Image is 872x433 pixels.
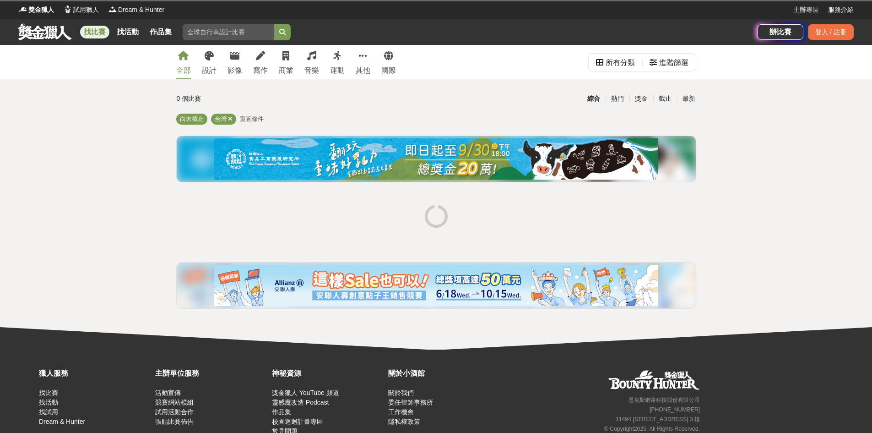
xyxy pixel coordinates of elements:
a: 委任律師事務所 [388,399,433,406]
span: 台灣 [215,115,227,122]
a: 作品集 [272,408,291,416]
a: Logo試用獵人 [63,5,99,15]
a: 影像 [227,45,242,79]
a: 找活動 [39,399,58,406]
a: 商業 [279,45,293,79]
div: 0 個比賽 [177,91,349,107]
div: 最新 [677,91,701,107]
a: 音樂 [304,45,319,79]
a: 試用活動合作 [155,408,194,416]
a: 活動宣傳 [155,389,181,396]
div: 運動 [330,65,345,76]
a: 服務介紹 [828,5,854,15]
div: 所有分類 [606,54,635,72]
div: 獵人服務 [39,368,151,379]
div: 神秘資源 [272,368,384,379]
input: 全球自行車設計比賽 [183,24,274,40]
div: 音樂 [304,65,319,76]
small: 11494 [STREET_ADDRESS] 3 樓 [616,416,700,422]
a: 其他 [356,45,370,79]
div: 影像 [227,65,242,76]
a: 找試用 [39,408,58,416]
div: 其他 [356,65,370,76]
a: 獎金獵人 YouTube 頻道 [272,389,339,396]
span: Dream & Hunter [118,5,164,15]
a: 工作機會 [388,408,414,416]
a: Dream & Hunter [39,418,85,425]
img: cf4fb443-4ad2-4338-9fa3-b46b0bf5d316.png [214,265,658,306]
div: 商業 [279,65,293,76]
a: 找活動 [113,26,142,38]
div: 獎金 [629,91,653,107]
img: Logo [18,5,27,14]
div: 綜合 [582,91,606,107]
a: 作品集 [146,26,175,38]
a: 主辦專區 [793,5,819,15]
div: 寫作 [253,65,268,76]
a: 隱私權政策 [388,418,420,425]
a: 靈感魔改造 Podcast [272,399,329,406]
img: Logo [108,5,117,14]
a: 找比賽 [39,389,58,396]
span: 獎金獵人 [28,5,54,15]
a: 設計 [202,45,217,79]
a: 辦比賽 [758,24,803,40]
a: 張貼比賽佈告 [155,418,194,425]
a: Logo獎金獵人 [18,5,54,15]
div: 登入 / 註冊 [808,24,854,40]
span: 試用獵人 [73,5,99,15]
a: 找比賽 [80,26,109,38]
div: 截止 [653,91,677,107]
a: 關於我們 [388,389,414,396]
div: 全部 [176,65,191,76]
small: © Copyright 2025 . All Rights Reserved. [604,426,700,432]
img: ea6d37ea-8c75-4c97-b408-685919e50f13.jpg [214,138,658,180]
a: LogoDream & Hunter [108,5,164,15]
div: 國際 [381,65,396,76]
a: 運動 [330,45,345,79]
div: 熱門 [606,91,629,107]
a: 校園巡迴計畫專區 [272,418,323,425]
div: 設計 [202,65,217,76]
span: 尚未截止 [180,115,204,122]
span: 重置條件 [240,115,264,122]
img: Logo [63,5,72,14]
a: 競賽網站模組 [155,399,194,406]
a: 寫作 [253,45,268,79]
div: 主辦單位服務 [155,368,267,379]
a: 全部 [176,45,191,79]
a: 國際 [381,45,396,79]
small: 恩克斯網路科技股份有限公司 [628,397,700,403]
div: 進階篩選 [659,54,688,72]
div: 關於小酒館 [388,368,500,379]
small: [PHONE_NUMBER] [650,406,700,413]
